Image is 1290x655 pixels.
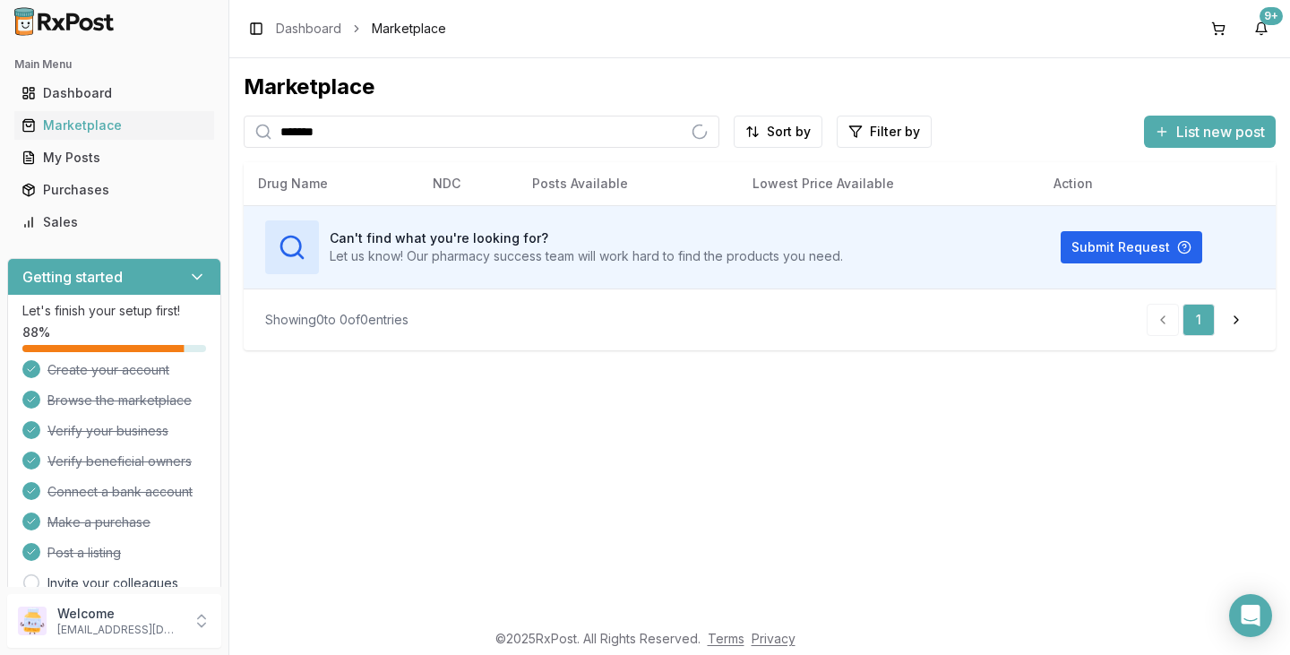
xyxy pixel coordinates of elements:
h2: Main Menu [14,57,214,72]
div: Purchases [21,181,207,199]
span: Create your account [47,361,169,379]
a: List new post [1144,125,1276,142]
a: 1 [1182,304,1215,336]
div: Sales [21,213,207,231]
img: User avatar [18,607,47,635]
a: Sales [14,206,214,238]
a: Dashboard [276,20,341,38]
span: 88 % [22,323,50,341]
button: List new post [1144,116,1276,148]
div: Dashboard [21,84,207,102]
span: Verify beneficial owners [47,452,192,470]
button: Filter by [837,116,932,148]
th: Posts Available [518,162,738,205]
a: My Posts [14,142,214,174]
button: Dashboard [7,79,221,108]
button: My Posts [7,143,221,172]
th: Action [1039,162,1276,205]
a: Go to next page [1218,304,1254,336]
th: Drug Name [244,162,418,205]
div: Marketplace [21,116,207,134]
h3: Can't find what you're looking for? [330,229,843,247]
a: Marketplace [14,109,214,142]
a: Purchases [14,174,214,206]
button: Submit Request [1061,231,1202,263]
div: My Posts [21,149,207,167]
span: Sort by [767,123,811,141]
button: Purchases [7,176,221,204]
span: Verify your business [47,422,168,440]
div: 9+ [1260,7,1283,25]
span: Connect a bank account [47,483,193,501]
div: Showing 0 to 0 of 0 entries [265,311,408,329]
a: Terms [708,631,744,646]
button: Sort by [734,116,822,148]
a: Invite your colleagues [47,574,178,592]
button: Sales [7,208,221,237]
p: [EMAIL_ADDRESS][DOMAIN_NAME] [57,623,182,637]
span: Marketplace [372,20,446,38]
nav: pagination [1147,304,1254,336]
span: Browse the marketplace [47,392,192,409]
button: 9+ [1247,14,1276,43]
button: Marketplace [7,111,221,140]
div: Open Intercom Messenger [1229,594,1272,637]
a: Privacy [752,631,795,646]
h3: Getting started [22,266,123,288]
th: NDC [418,162,518,205]
span: Make a purchase [47,513,150,531]
span: Post a listing [47,544,121,562]
a: Dashboard [14,77,214,109]
div: Marketplace [244,73,1276,101]
p: Let us know! Our pharmacy success team will work hard to find the products you need. [330,247,843,265]
p: Welcome [57,605,182,623]
nav: breadcrumb [276,20,446,38]
p: Let's finish your setup first! [22,302,206,320]
span: List new post [1176,121,1265,142]
th: Lowest Price Available [738,162,1039,205]
img: RxPost Logo [7,7,122,36]
span: Filter by [870,123,920,141]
